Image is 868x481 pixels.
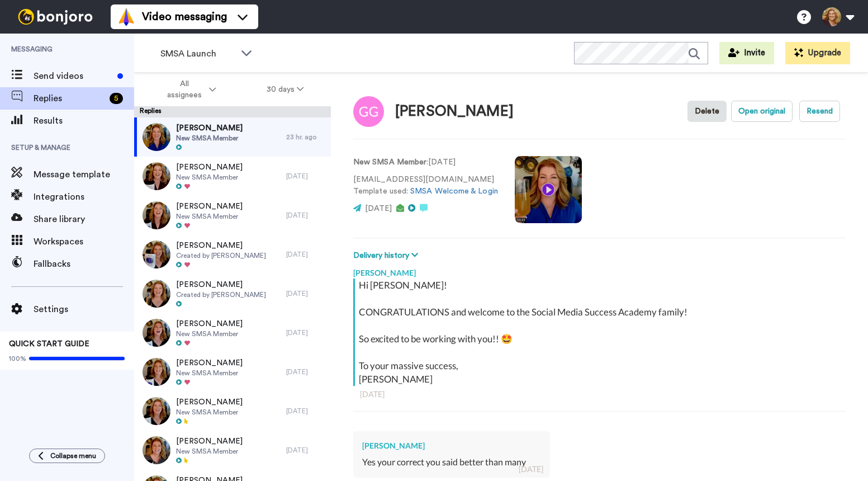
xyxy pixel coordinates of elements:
[9,354,26,363] span: 100%
[34,303,134,316] span: Settings
[134,235,331,274] a: [PERSON_NAME]Created by [PERSON_NAME][DATE]
[176,397,243,408] span: [PERSON_NAME]
[176,318,243,329] span: [PERSON_NAME]
[176,290,266,299] span: Created by [PERSON_NAME]
[176,436,243,447] span: [PERSON_NAME]
[110,93,123,104] div: 5
[34,168,134,181] span: Message template
[134,352,331,392] a: [PERSON_NAME]New SMSA Member[DATE]
[362,440,541,451] div: [PERSON_NAME]
[359,279,843,386] div: Hi [PERSON_NAME]! CONGRATULATIONS and welcome to the Social Media Success Academy family! So exci...
[785,42,850,64] button: Upgrade
[34,69,113,83] span: Send videos
[134,117,331,157] a: [PERSON_NAME]New SMSA Member23 hr. ago
[34,114,134,128] span: Results
[134,106,331,117] div: Replies
[286,172,325,181] div: [DATE]
[519,464,543,475] div: [DATE]
[142,9,227,25] span: Video messaging
[176,240,266,251] span: [PERSON_NAME]
[134,196,331,235] a: [PERSON_NAME]New SMSA Member[DATE]
[353,249,421,262] button: Delivery history
[143,436,170,464] img: 41ceeadf-e281-41aa-8be0-54ddc5aaef41-thumb.jpg
[395,103,514,120] div: [PERSON_NAME]
[410,187,498,195] a: SMSA Welcome & Login
[143,280,170,308] img: ad939271-50f9-4961-ab0e-5791db925ee1-thumb.jpg
[176,357,243,369] span: [PERSON_NAME]
[143,240,170,268] img: 01e062ed-77d6-4561-9dc6-f25b2e86aeb3-thumb.jpg
[360,389,839,400] div: [DATE]
[134,157,331,196] a: [PERSON_NAME]New SMSA Member[DATE]
[176,134,243,143] span: New SMSA Member
[353,262,846,279] div: [PERSON_NAME]
[353,96,384,127] img: Image of Gamaniel Galindo
[353,174,498,197] p: [EMAIL_ADDRESS][DOMAIN_NAME] Template used:
[286,211,325,220] div: [DATE]
[731,101,793,122] button: Open original
[34,190,134,204] span: Integrations
[34,213,134,226] span: Share library
[117,8,135,26] img: vm-color.svg
[143,397,170,425] img: e2cf4e0b-dda9-4bfa-93bf-ef62967819cf-thumb.jpg
[176,447,243,456] span: New SMSA Member
[365,205,392,213] span: [DATE]
[134,392,331,431] a: [PERSON_NAME]New SMSA Member[DATE]
[286,133,325,142] div: 23 hr. ago
[286,446,325,455] div: [DATE]
[134,431,331,470] a: [PERSON_NAME]New SMSA Member[DATE]
[50,451,96,460] span: Collapse menu
[143,162,170,190] img: 527fb8b0-c015-4a7f-aaa9-e8dd7e45bed6-thumb.jpg
[136,74,241,105] button: All assignees
[353,157,498,168] p: : [DATE]
[286,289,325,298] div: [DATE]
[286,367,325,376] div: [DATE]
[176,212,243,221] span: New SMSA Member
[719,42,774,64] button: Invite
[176,369,243,378] span: New SMSA Member
[176,329,243,338] span: New SMSA Member
[176,201,243,212] span: [PERSON_NAME]
[353,158,426,166] strong: New SMSA Member
[34,235,134,248] span: Workspaces
[143,358,170,386] img: 5d5ec3dc-b805-46f9-b30d-cc06e399101c-thumb.jpg
[176,279,266,290] span: [PERSON_NAME]
[162,78,207,101] span: All assignees
[176,173,243,182] span: New SMSA Member
[143,201,170,229] img: 43eb7f1f-8c39-4d54-967c-7bf0fcfce051-thumb.jpg
[286,407,325,416] div: [DATE]
[286,250,325,259] div: [DATE]
[134,274,331,313] a: [PERSON_NAME]Created by [PERSON_NAME][DATE]
[9,340,89,348] span: QUICK START GUIDE
[241,79,329,100] button: 30 days
[176,408,243,417] span: New SMSA Member
[13,9,97,25] img: bj-logo-header-white.svg
[176,251,266,260] span: Created by [PERSON_NAME]
[160,47,235,60] span: SMSA Launch
[286,328,325,337] div: [DATE]
[362,456,541,469] div: Yes your correct you said better than many
[143,319,170,347] img: 5d83acbb-3b57-4a5c-9cea-a253142c0c16-thumb.jpg
[134,313,331,352] a: [PERSON_NAME]New SMSA Member[DATE]
[34,92,105,105] span: Replies
[687,101,727,122] button: Delete
[176,122,243,134] span: [PERSON_NAME]
[799,101,840,122] button: Resend
[176,162,243,173] span: [PERSON_NAME]
[143,123,170,151] img: f9d686b5-8355-4c98-bc0d-a1e3b6c73e9d-thumb.jpg
[34,257,134,271] span: Fallbacks
[29,449,105,463] button: Collapse menu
